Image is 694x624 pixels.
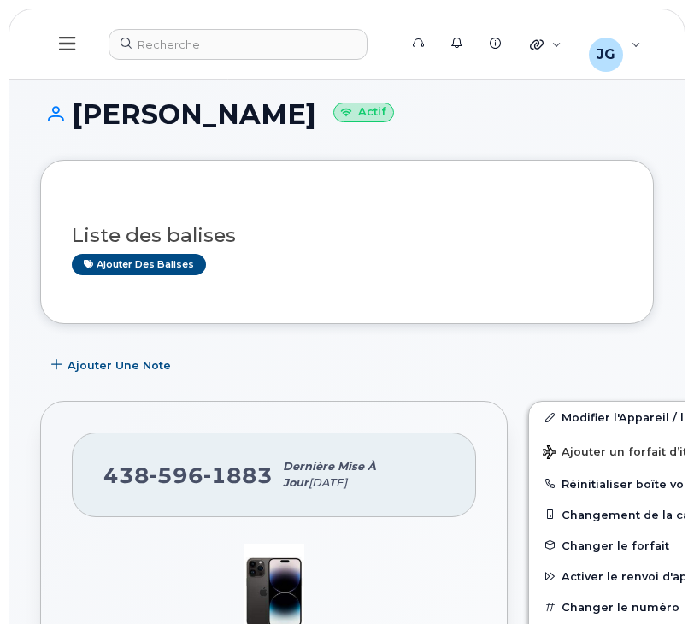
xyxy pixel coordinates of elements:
h1: [PERSON_NAME] [40,99,654,129]
span: [DATE] [309,476,347,489]
span: Changer le forfait [562,539,669,551]
a: Ajouter des balises [72,254,206,275]
span: Dernière mise à jour [283,460,376,488]
span: 596 [150,462,203,488]
span: Ajouter une Note [68,357,171,374]
button: Ajouter une Note [40,350,185,380]
small: Actif [333,103,394,122]
span: 438 [103,462,273,488]
h3: Liste des balises [72,225,622,246]
span: 1883 [203,462,273,488]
